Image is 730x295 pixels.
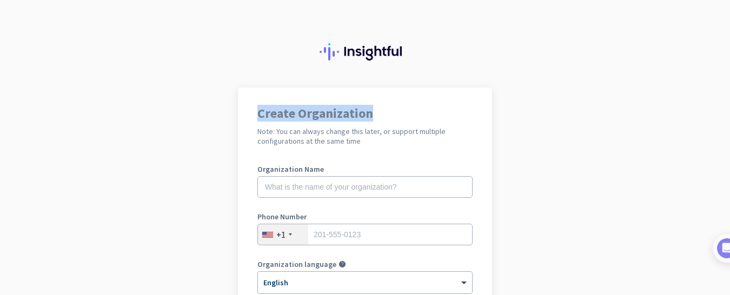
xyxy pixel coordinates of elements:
[257,107,473,120] h1: Create Organization
[276,229,286,240] div: +1
[257,176,473,198] input: What is the name of your organization?
[339,260,346,268] i: help
[257,260,336,268] label: Organization language
[257,224,473,245] input: 201-555-0123
[257,165,473,173] label: Organization Name
[257,126,473,146] h2: Note: You can always change this later, or support multiple configurations at the same time
[320,43,410,61] img: Insightful
[257,213,473,220] label: Phone Number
